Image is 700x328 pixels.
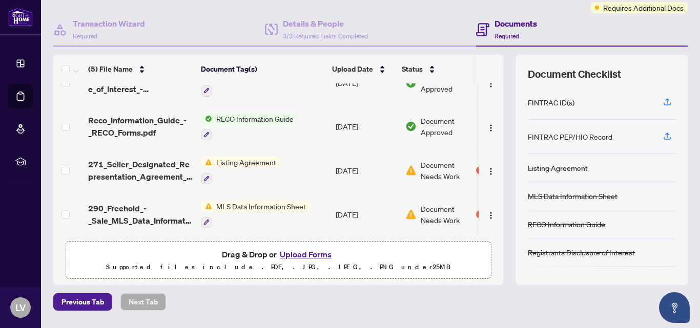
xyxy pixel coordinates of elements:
button: Previous Tab [53,293,112,311]
th: Document Tag(s) [197,55,328,83]
span: Requires Additional Docs [603,2,684,13]
td: [DATE] [332,192,401,236]
span: MLS Data Information Sheet [212,201,310,212]
div: FINTRAC ID(s) [528,97,574,108]
img: Logo [487,211,495,220]
div: Listing Agreement [528,162,588,173]
span: Required [495,32,519,40]
th: (5) File Name [84,55,197,83]
td: [DATE] [332,105,401,149]
span: Document Approved [421,115,484,138]
span: Required [73,32,97,40]
span: Upload Date [332,63,373,75]
button: Logo [483,162,499,179]
div: MLS Data Information Sheet [528,190,617,202]
span: 271_Seller_Designated_Representation_Agreement_Authority_to_Offer_for_Sale_-_PropTx-[PERSON_NAME]... [88,158,193,183]
div: 1 [476,210,484,218]
span: Drag & Drop orUpload FormsSupported files include .PDF, .JPG, .JPEG, .PNG under25MB [66,242,490,279]
span: Document Needs Work [421,159,474,182]
span: Document Checklist [528,67,621,81]
span: RECO Information Guide [212,113,298,124]
h4: Details & People [283,17,368,30]
button: Status IconMLS Data Information Sheet [201,201,310,228]
div: RECO Information Guide [528,218,605,230]
th: Upload Date [328,55,398,83]
span: Drag & Drop or [222,248,335,261]
button: Open asap [659,292,690,323]
img: Document Status [405,121,417,132]
button: Logo [483,206,499,223]
img: Status Icon [201,113,212,124]
button: Status IconRECO Information Guide [201,113,298,141]
th: Status [398,55,485,83]
div: 1 [476,166,484,174]
span: Status [402,63,423,75]
span: 3/3 Required Fields Completed [283,32,368,40]
button: Logo [483,118,499,135]
img: Status Icon [201,157,212,168]
span: (5) File Name [88,63,133,75]
button: Next Tab [120,293,166,311]
span: LV [15,300,26,315]
h4: Documents [495,17,537,30]
button: Upload Forms [277,248,335,261]
h4: Transaction Wizard [73,17,145,30]
img: Status Icon [201,201,212,212]
td: [DATE] [332,148,401,192]
span: Previous Tab [61,294,104,310]
img: Document Status [405,165,417,176]
img: Logo [487,167,495,176]
p: Supported files include .PDF, .JPG, .JPEG, .PNG under 25 MB [72,261,484,273]
div: FINTRAC PEP/HIO Record [528,131,612,142]
img: Document Status [405,209,417,220]
img: Logo [487,80,495,88]
button: Status IconListing Agreement [201,157,280,184]
span: 290_Freehold_-_Sale_MLS_Data_Information_Form_-_PropTx-[PERSON_NAME] 1.pdf [88,202,193,227]
span: Document Needs Work [421,203,474,226]
img: Logo [487,124,495,132]
div: Registrants Disclosure of Interest [528,247,635,258]
span: Listing Agreement [212,157,280,168]
span: Reco_Information_Guide_-_RECO_Forms.pdf [88,114,193,139]
img: logo [8,8,33,27]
